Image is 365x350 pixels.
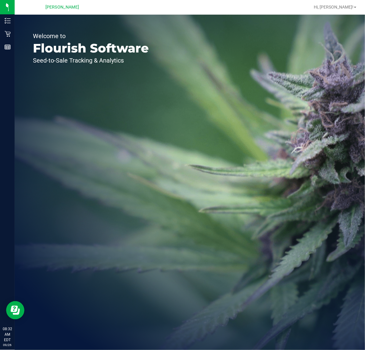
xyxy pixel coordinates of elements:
[5,31,11,37] inline-svg: Retail
[3,326,12,343] p: 08:32 AM EDT
[5,18,11,24] inline-svg: Inventory
[3,343,12,347] p: 09/26
[33,57,149,63] p: Seed-to-Sale Tracking & Analytics
[33,33,149,39] p: Welcome to
[314,5,353,9] span: Hi, [PERSON_NAME]!
[6,301,24,319] iframe: Resource center
[5,44,11,50] inline-svg: Reports
[45,5,79,10] span: [PERSON_NAME]
[33,42,149,54] p: Flourish Software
